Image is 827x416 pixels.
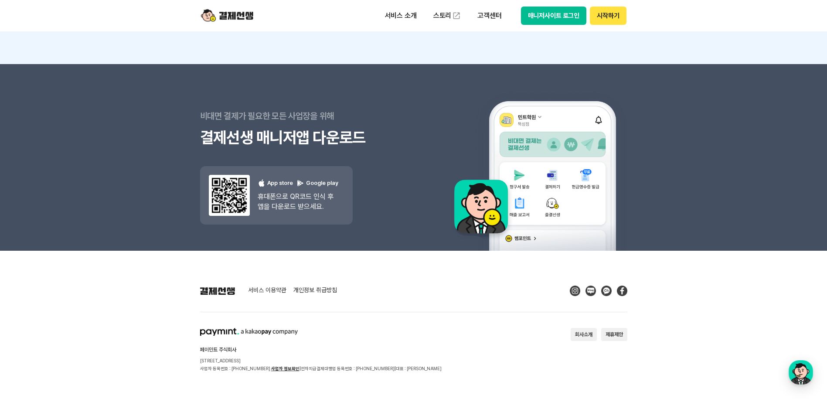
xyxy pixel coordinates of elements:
img: Kakao Talk [601,286,612,296]
img: 외부 도메인 오픈 [452,11,461,20]
p: 휴대폰으로 QR코드 인식 후 앱을 다운로드 받으세요. [258,191,338,211]
h3: 결제선생 매니저앱 다운로드 [200,127,414,149]
span: 설정 [135,290,145,297]
button: 시작하기 [590,7,626,25]
img: 애플 로고 [258,179,265,187]
img: 앱 다운도르드 qr [209,175,250,216]
span: | [299,366,301,371]
p: 비대면 결제가 필요한 모든 사업장을 위해 [200,105,414,127]
p: 사업자 등록번호 : [PHONE_NUMBER] 전자지급결제대행업 등록번호 : [PHONE_NUMBER] 대표 : [PERSON_NAME] [200,365,442,372]
p: App store [258,179,293,188]
img: 구글 플레이 로고 [296,179,304,187]
h2: 페이민트 주식회사 [200,347,442,352]
img: Blog [585,286,596,296]
a: 스토리 [427,7,467,24]
button: 회사소개 [571,328,597,341]
button: 제휴제안 [601,328,627,341]
span: 홈 [27,290,33,297]
a: 홈 [3,276,58,298]
p: [STREET_ADDRESS] [200,357,442,365]
img: 결제선생 로고 [200,287,235,295]
img: 앱 예시 이미지 [443,66,627,251]
p: Google play [296,179,338,188]
button: 매니저사이트 로그인 [521,7,587,25]
img: Facebook [617,286,627,296]
span: 대화 [80,290,90,297]
p: 서비스 소개 [379,8,423,24]
a: 개인정보 취급방침 [293,287,337,295]
span: | [395,366,396,371]
a: 대화 [58,276,112,298]
a: 사업자 정보확인 [271,366,299,371]
img: Instagram [570,286,580,296]
img: paymint logo [200,328,298,336]
a: 설정 [112,276,167,298]
p: 고객센터 [471,8,507,24]
a: 서비스 이용약관 [248,287,286,295]
img: logo [201,7,253,24]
